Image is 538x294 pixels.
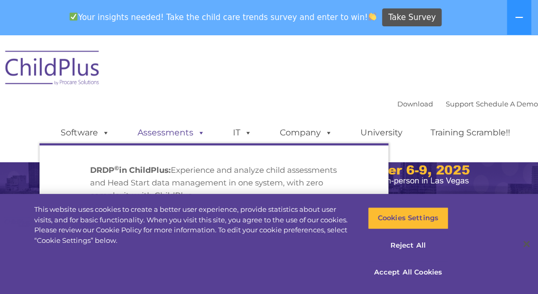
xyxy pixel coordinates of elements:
strong: DRDP in ChildPlus: [90,165,171,175]
a: Schedule A Demo [476,100,538,108]
div: This website uses cookies to create a better user experience, provide statistics about user visit... [34,204,351,246]
a: Training Scramble!! [420,122,521,143]
a: Assessments [127,122,216,143]
a: Take Survey [382,8,442,27]
a: Support [446,100,474,108]
a: Download [397,100,433,108]
a: University [350,122,413,143]
font: | [397,100,538,108]
button: Cookies Settings [368,207,448,229]
a: Software [50,122,120,143]
button: Accept All Cookies [368,261,448,283]
sup: © [114,164,119,171]
a: Company [269,122,343,143]
span: Take Survey [388,8,436,27]
button: Reject All [368,234,448,257]
span: Your insights needed! Take the child care trends survey and enter to win! [65,7,381,27]
img: 👏 [368,13,376,21]
a: IT [222,122,262,143]
img: ✅ [70,13,77,21]
p: Experience and analyze child assessments and Head Start data management in one system, with zero ... [90,164,338,202]
button: Close [515,232,538,256]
